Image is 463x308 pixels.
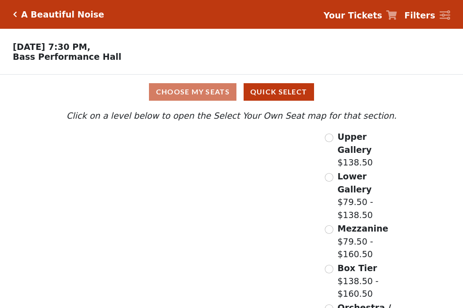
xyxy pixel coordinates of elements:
label: $138.50 - $160.50 [337,262,399,300]
strong: Filters [404,10,435,20]
p: Click on a level below to open the Select Your Own Seat map for that section. [64,109,399,122]
span: Upper Gallery [337,132,371,155]
strong: Your Tickets [323,10,382,20]
label: $79.50 - $160.50 [337,222,399,261]
label: $138.50 [337,130,399,169]
a: Filters [404,9,450,22]
path: Orchestra / Parterre Circle - Seats Available: 22 [165,220,268,283]
a: Your Tickets [323,9,397,22]
h5: A Beautiful Noise [21,9,104,20]
path: Upper Gallery - Seats Available: 288 [108,135,210,160]
label: $79.50 - $138.50 [337,170,399,221]
a: Click here to go back to filters [13,11,17,18]
span: Lower Gallery [337,171,371,194]
span: Mezzanine [337,223,388,233]
path: Lower Gallery - Seats Available: 75 [116,155,224,189]
button: Quick Select [244,83,314,101]
span: Box Tier [337,263,377,273]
